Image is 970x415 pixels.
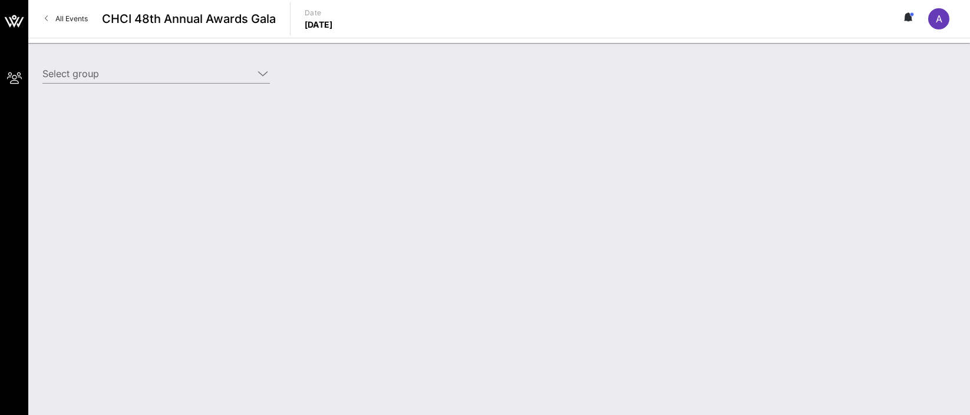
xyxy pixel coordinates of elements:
[305,7,333,19] p: Date
[936,13,942,25] span: A
[55,14,88,23] span: All Events
[38,9,95,28] a: All Events
[102,10,276,28] span: CHCI 48th Annual Awards Gala
[305,19,333,31] p: [DATE]
[928,8,949,29] div: A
